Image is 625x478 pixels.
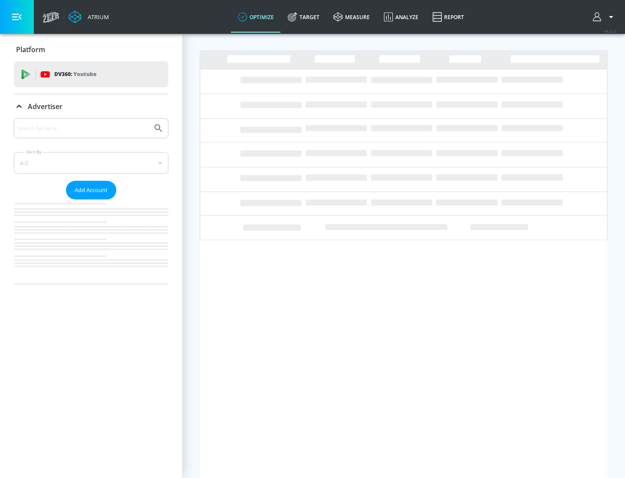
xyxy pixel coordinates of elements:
a: optimize [231,1,281,33]
div: Platform [14,37,168,62]
p: DV360: [54,70,96,79]
p: Advertiser [28,102,62,111]
a: Analyze [377,1,425,33]
span: v 4.22.2 [604,29,616,33]
label: Sort By [25,149,43,155]
a: Report [425,1,471,33]
button: Add Account [66,181,116,199]
span: Add Account [75,185,108,195]
nav: list of Advertiser [14,199,168,284]
div: Atrium [84,13,109,21]
p: Platform [16,45,45,54]
div: Advertiser [14,118,168,284]
a: Target [281,1,326,33]
div: Advertiser [14,94,168,119]
a: Atrium [69,10,109,23]
div: DV360: Youtube [14,61,168,87]
div: A-Z [14,152,168,174]
a: measure [326,1,377,33]
p: Youtube [73,70,96,79]
input: Search by name [17,123,149,134]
